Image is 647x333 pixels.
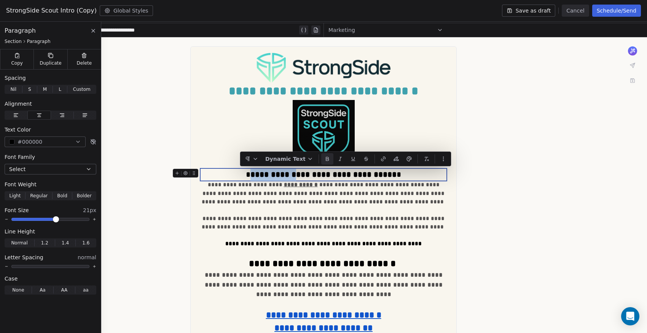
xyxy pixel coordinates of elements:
[592,5,641,17] button: Schedule/Send
[5,136,86,147] button: #000000
[59,86,61,93] span: L
[328,26,355,34] span: Marketing
[12,287,24,293] span: None
[11,239,27,246] span: Normal
[5,206,29,214] span: Font Size
[18,138,42,146] span: #000000
[5,26,36,35] span: Paragraph
[83,287,89,293] span: aa
[5,254,43,261] span: Letter Spacing
[262,153,316,165] button: Dynamic Text
[5,126,31,133] span: Text Color
[502,5,556,17] button: Save as draft
[40,287,46,293] span: Aa
[27,38,51,44] span: Paragraph
[100,5,153,16] button: Global Styles
[40,60,61,66] span: Duplicate
[43,86,47,93] span: M
[73,86,91,93] span: Custom
[83,206,96,214] span: 21px
[9,192,21,199] span: Light
[82,239,89,246] span: 1.6
[62,239,69,246] span: 1.4
[5,228,35,235] span: Line Height
[5,181,37,188] span: Font Weight
[61,287,67,293] span: AA
[5,38,22,44] span: Section
[5,275,18,282] span: Case
[77,192,92,199] span: Bolder
[5,100,32,108] span: Alignment
[30,192,48,199] span: Regular
[6,6,97,15] span: StrongSide Scout Intro (Copy)
[10,86,16,93] span: Nil
[41,239,48,246] span: 1.2
[9,165,25,173] span: Select
[621,307,639,325] div: Open Intercom Messenger
[5,74,26,82] span: Spacing
[78,254,96,261] span: normal
[57,192,67,199] span: Bold
[11,60,23,66] span: Copy
[5,153,35,161] span: Font Family
[77,60,92,66] span: Delete
[28,86,31,93] span: S
[562,5,589,17] button: Cancel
